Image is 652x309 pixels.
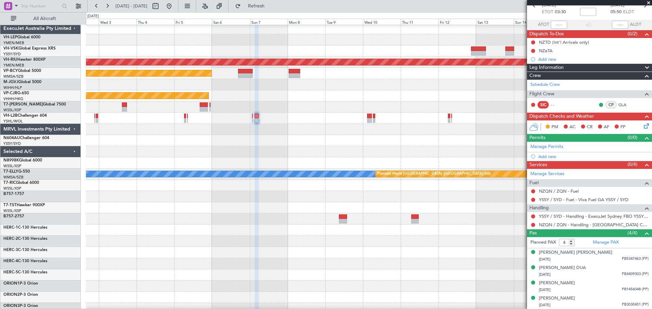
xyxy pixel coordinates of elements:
a: VH-RIUHawker 800XP [3,58,46,62]
div: [PERSON_NAME] [539,295,575,302]
a: YMEN/MEB [3,63,24,68]
div: Sun 7 [250,19,288,25]
span: [DATE] [539,257,550,262]
span: Fuel [529,179,539,187]
div: Fri 12 [438,19,476,25]
span: PM [551,124,558,131]
div: Thu 4 [137,19,174,25]
span: T7-TST [3,203,17,207]
a: VP-BCYGlobal 5000 [3,69,41,73]
a: Manage Services [530,171,564,177]
span: [DATE] [542,2,556,9]
span: ORION2 [3,293,20,297]
a: T7-TSTHawker 900XP [3,203,45,207]
div: [DATE] [87,14,99,19]
a: B757-1757 [3,192,24,196]
span: ATOT [538,21,549,28]
span: FP [620,124,626,131]
a: WMSA/SZB [3,74,23,79]
a: VH-VSKGlobal Express XRS [3,46,56,51]
span: Refresh [242,4,271,8]
span: N604AU [3,136,20,140]
span: B757-2 [3,214,17,218]
span: T7-ELLY [3,170,18,174]
div: NZeTA [539,48,553,54]
a: VH-L2BChallenger 604 [3,114,47,118]
button: Refresh [232,1,273,12]
span: ORION1 [3,282,20,286]
span: Permits [529,134,545,142]
span: [DATE] [539,303,550,308]
a: N8998KGlobal 6000 [3,158,42,162]
span: T7-RIC [3,181,16,185]
span: [DATE] - [DATE] [115,3,147,9]
a: N604AUChallenger 604 [3,136,49,140]
a: Manage Permits [530,143,563,150]
div: Sat 13 [476,19,514,25]
span: [DATE] [539,287,550,292]
span: VH-RIU [3,58,17,62]
span: HERC-5 [3,270,18,274]
span: [DATE] [611,2,624,9]
a: VH-LEPGlobal 6000 [3,35,40,39]
label: Planned PAX [530,239,556,246]
span: [DATE] [539,272,550,277]
a: YSSY / SYD - Fuel - Viva Fuel GA YSSY / SYD [539,197,629,202]
span: Dispatch Checks and Weather [529,113,594,120]
div: Add new [538,56,649,62]
span: ALDT [630,21,641,28]
div: Fri 5 [174,19,212,25]
span: Dispatch To-Dos [529,30,564,38]
span: All Aircraft [18,16,72,21]
a: T7-RICGlobal 6000 [3,181,39,185]
a: Manage PAX [593,239,619,246]
span: HERC-4 [3,259,18,263]
a: ORION1P-3 Orion [3,282,38,286]
span: VH-LEP [3,35,17,39]
span: ORION3 [3,304,20,308]
a: HERC-4C-130 Hercules [3,259,47,263]
div: Mon 8 [288,19,325,25]
a: WIHH/HLP [3,85,22,90]
span: (0/0) [628,134,637,141]
span: Crew [529,72,541,80]
a: M-JGVJGlobal 5000 [3,80,41,84]
span: T7-[PERSON_NAME] [3,102,43,107]
div: CP [605,101,617,109]
span: HERC-1 [3,226,18,230]
span: Pax [529,229,537,237]
a: T7-[PERSON_NAME]Global 7500 [3,102,66,107]
input: Trip Number [21,1,60,11]
a: WSSL/XSP [3,163,21,169]
a: VP-CJRG-650 [3,91,29,95]
div: Sat 6 [212,19,250,25]
span: Flight Crew [529,90,555,98]
span: Handling [529,204,549,212]
div: [PERSON_NAME] [PERSON_NAME] [539,249,612,256]
a: HERC-1C-130 Hercules [3,226,47,230]
div: - - [550,102,566,108]
span: 05:50 [611,9,621,16]
div: Tue 9 [325,19,363,25]
a: NZQN / ZQN - Fuel [539,188,579,194]
span: N8998K [3,158,19,162]
span: VH-L2B [3,114,18,118]
span: PB4409303 (PP) [622,271,649,277]
a: ORION3P-3 Orion [3,304,38,308]
div: [PERSON_NAME] [539,280,575,287]
a: YSSY/SYD [3,52,21,57]
a: YMEN/MEB [3,40,24,45]
a: WSSL/XSP [3,108,21,113]
a: ORION2P-3 Orion [3,293,38,297]
span: VP-CJR [3,91,17,95]
div: [PERSON_NAME] DUA [539,265,586,271]
a: NZQN / ZQN - Handling - [GEOGRAPHIC_DATA] Corporate Jet Services NZQN / ZQN [539,222,649,228]
span: HERC-2 [3,237,18,241]
div: Wed 3 [99,19,137,25]
a: YSHL/WOL [3,119,23,124]
span: VP-BCY [3,69,18,73]
div: Wed 10 [363,19,401,25]
span: Leg Information [529,64,564,72]
div: Planned Maint [GEOGRAPHIC_DATA] ([GEOGRAPHIC_DATA] Intl) [377,169,491,179]
span: AC [569,124,576,131]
